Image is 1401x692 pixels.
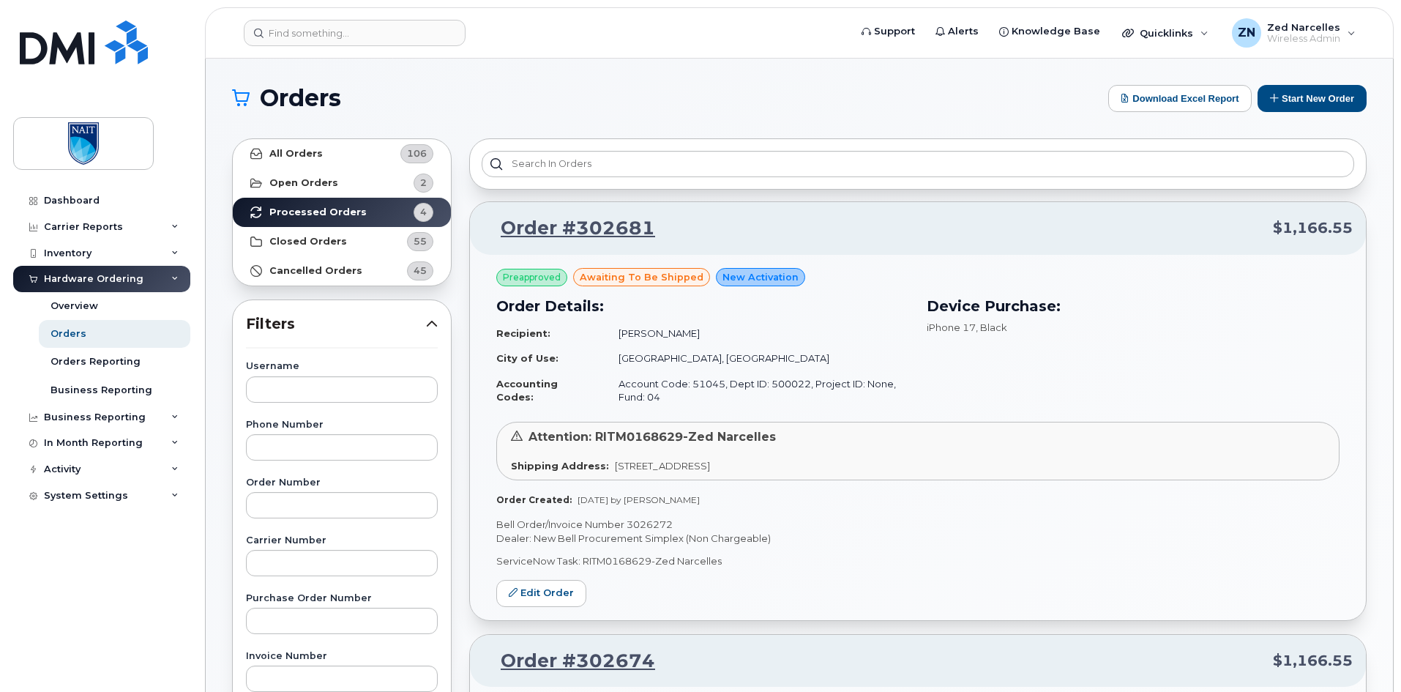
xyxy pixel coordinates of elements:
span: New Activation [722,270,799,284]
span: awaiting to be shipped [580,270,703,284]
h3: Order Details: [496,295,909,317]
td: Account Code: 51045, Dept ID: 500022, Project ID: None, Fund: 04 [605,371,909,410]
p: Bell Order/Invoice Number 3026272 [496,518,1340,532]
span: [STREET_ADDRESS] [615,460,710,472]
span: [DATE] by [PERSON_NAME] [578,494,700,505]
span: $1,166.55 [1273,217,1353,239]
button: Start New Order [1258,85,1367,112]
td: [PERSON_NAME] [605,321,909,346]
label: Invoice Number [246,652,438,661]
strong: Recipient: [496,327,550,339]
a: Open Orders2 [233,168,451,198]
span: iPhone 17 [927,321,976,333]
a: Order #302674 [483,648,655,674]
span: Attention: RITM0168629-Zed Narcelles [528,430,776,444]
h3: Device Purchase: [927,295,1340,317]
td: [GEOGRAPHIC_DATA], [GEOGRAPHIC_DATA] [605,346,909,371]
a: All Orders106 [233,139,451,168]
span: Preapproved [503,271,561,284]
span: 45 [414,264,427,278]
span: 106 [407,146,427,160]
a: Processed Orders4 [233,198,451,227]
span: , Black [976,321,1007,333]
strong: Cancelled Orders [269,265,362,277]
span: Filters [246,313,426,335]
span: 55 [414,234,427,248]
span: 4 [420,205,427,219]
strong: Accounting Codes: [496,378,558,403]
strong: City of Use: [496,352,558,364]
label: Username [246,362,438,371]
input: Search in orders [482,151,1354,177]
a: Closed Orders55 [233,227,451,256]
strong: Processed Orders [269,207,367,218]
strong: Order Created: [496,494,572,505]
label: Order Number [246,478,438,488]
a: Cancelled Orders45 [233,256,451,286]
label: Purchase Order Number [246,594,438,603]
button: Download Excel Report [1108,85,1252,112]
a: Order #302681 [483,215,655,242]
label: Phone Number [246,420,438,430]
span: $1,166.55 [1273,650,1353,671]
p: Dealer: New Bell Procurement Simplex (Non Chargeable) [496,532,1340,546]
span: 2 [420,176,427,190]
span: Orders [260,87,341,109]
a: Edit Order [496,580,586,607]
strong: All Orders [269,148,323,160]
label: Carrier Number [246,536,438,546]
p: ServiceNow Task: RITM0168629-Zed Narcelles [496,554,1340,568]
strong: Closed Orders [269,236,347,248]
strong: Shipping Address: [511,460,609,472]
strong: Open Orders [269,177,338,189]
